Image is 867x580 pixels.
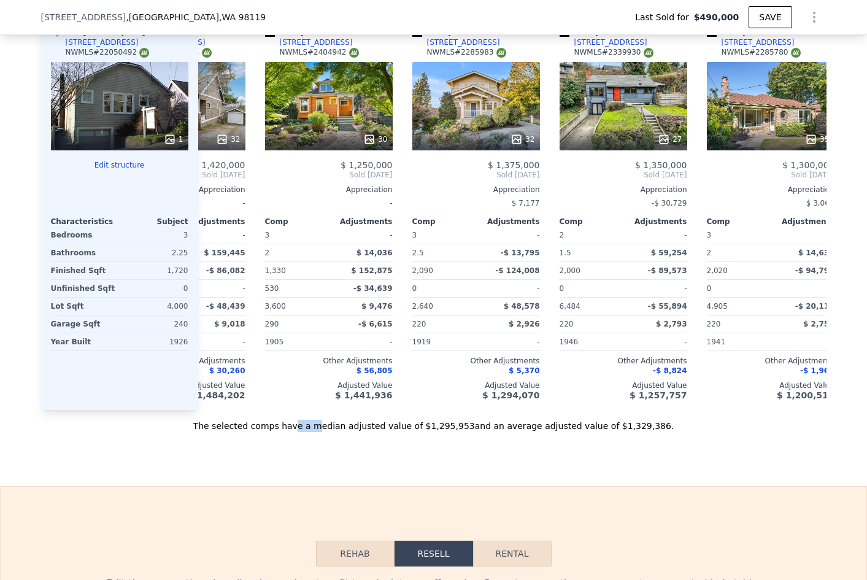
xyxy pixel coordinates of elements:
[806,199,834,207] span: $ 3,066
[560,37,647,47] a: [STREET_ADDRESS]
[412,320,426,328] span: 220
[412,170,540,180] span: Sold [DATE]
[265,185,393,195] div: Appreciation
[707,185,834,195] div: Appreciation
[329,217,393,226] div: Adjustments
[265,231,270,239] span: 3
[412,244,474,261] div: 2.5
[635,11,694,23] span: Last Sold for
[560,266,580,275] span: 2,000
[188,390,245,400] span: $ 1,484,202
[316,541,395,566] button: Rehab
[193,160,245,170] span: $ 1,420,000
[122,298,188,315] div: 4,000
[509,366,539,375] span: $ 5,370
[560,284,565,293] span: 0
[214,320,245,328] span: $ 9,018
[707,266,728,275] span: 2,020
[184,280,245,297] div: -
[626,333,687,350] div: -
[773,333,834,350] div: -
[651,249,687,257] span: $ 59,254
[219,12,266,22] span: , WA 98119
[351,266,392,275] span: $ 152,875
[504,302,540,311] span: $ 48,578
[51,315,117,333] div: Garage Sqft
[265,37,353,47] a: [STREET_ADDRESS]
[476,217,540,226] div: Adjustments
[126,11,266,23] span: , [GEOGRAPHIC_DATA]
[777,390,834,400] span: $ 1,200,518
[707,284,712,293] span: 0
[265,320,279,328] span: 290
[511,133,534,145] div: 32
[265,302,286,311] span: 3,600
[488,160,540,170] span: $ 1,375,000
[51,160,188,170] button: Edit structure
[265,284,279,293] span: 530
[623,217,687,226] div: Adjustments
[791,48,801,58] img: NWMLS Logo
[356,249,393,257] span: $ 14,036
[560,381,687,390] div: Adjusted Value
[122,280,188,297] div: 0
[395,541,473,566] button: Resell
[749,6,792,28] button: SAVE
[164,133,183,145] div: 1
[122,315,188,333] div: 240
[653,366,687,375] span: -$ 8,824
[122,333,188,350] div: 1926
[773,280,834,297] div: -
[265,381,393,390] div: Adjusted Value
[479,333,540,350] div: -
[707,37,795,47] a: [STREET_ADDRESS]
[184,226,245,244] div: -
[412,266,433,275] span: 2,090
[512,199,540,207] span: $ 7,177
[658,133,682,145] div: 27
[335,390,392,400] span: $ 1,441,936
[479,226,540,244] div: -
[803,320,834,328] span: $ 2,758
[574,37,647,47] div: [STREET_ADDRESS]
[280,37,353,47] div: [STREET_ADDRESS]
[560,356,687,366] div: Other Adjustments
[412,356,540,366] div: Other Adjustments
[722,47,801,58] div: NWMLS # 2285780
[265,333,326,350] div: 1905
[265,217,329,226] div: Comp
[501,249,540,257] span: -$ 13,795
[771,217,834,226] div: Adjustments
[412,185,540,195] div: Appreciation
[204,249,245,257] span: $ 159,445
[184,333,245,350] div: -
[331,333,393,350] div: -
[265,170,393,180] span: Sold [DATE]
[644,48,653,58] img: NWMLS Logo
[412,217,476,226] div: Comp
[202,48,212,58] img: NWMLS Logo
[182,217,245,226] div: Adjustments
[648,266,687,275] span: -$ 89,573
[139,48,149,58] img: NWMLS Logo
[707,170,834,180] span: Sold [DATE]
[626,280,687,297] div: -
[51,244,117,261] div: Bathrooms
[707,333,768,350] div: 1941
[707,217,771,226] div: Comp
[802,5,827,29] button: Show Options
[707,381,834,390] div: Adjusted Value
[265,266,286,275] span: 1,330
[206,266,245,275] span: -$ 86,082
[707,356,834,366] div: Other Adjustments
[280,47,359,58] div: NWMLS # 2404942
[795,302,834,311] span: -$ 20,114
[363,133,387,145] div: 30
[349,48,359,58] img: NWMLS Logo
[648,302,687,311] span: -$ 55,894
[635,160,687,170] span: $ 1,350,000
[66,37,139,47] div: [STREET_ADDRESS]
[694,11,739,23] span: $490,000
[51,217,120,226] div: Characteristics
[265,244,326,261] div: 2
